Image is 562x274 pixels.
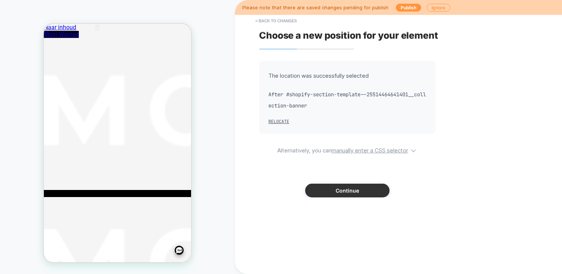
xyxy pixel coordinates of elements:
[332,147,408,154] u: manually enter a CSS selector
[396,4,421,12] button: Publish
[268,70,426,81] span: The location was successfully selected
[51,1,56,7] button: Voeg toe aan wishlist
[427,4,450,12] button: Ignore
[268,119,289,125] button: Relocate
[259,145,436,154] span: Alternatively, you can
[259,30,438,41] span: Choose a new position for your element
[268,89,426,111] span: After #shopify-section-template--25514464641401__collection-banner
[252,15,301,27] button: < Back to changes
[305,184,390,197] button: Continue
